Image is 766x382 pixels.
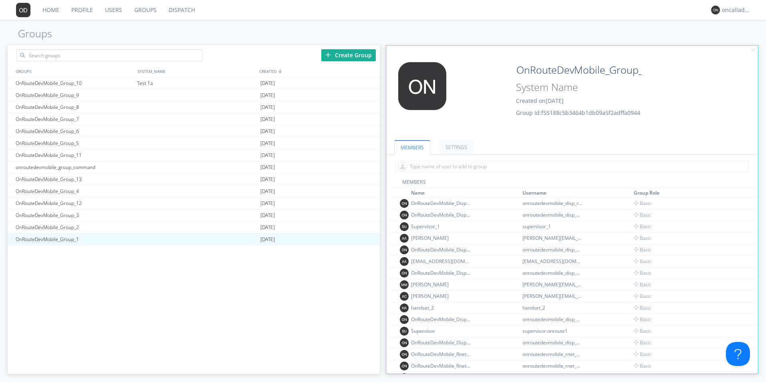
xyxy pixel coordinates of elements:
div: OnRouteDevMobile_Rnet_2059 [411,351,471,358]
span: [DATE] [260,113,275,125]
img: 373638.png [400,211,409,219]
span: [DATE] [260,125,275,137]
span: [DATE] [260,137,275,149]
div: supervisor.onroute1 [522,328,583,334]
div: Test 1a [135,77,258,89]
a: OnRouteDevMobile_Group_3[DATE] [8,209,379,221]
a: SETTINGS [439,140,474,154]
span: [DATE] [260,101,275,113]
div: onroutedevmobile_disp_erik.[PERSON_NAME] [522,269,583,276]
div: onroutedevmobile_disp_bakers [522,316,583,323]
a: OnRouteDevMobile_Group_4[DATE] [8,185,379,197]
div: onroutedevmobile_group_command [14,161,135,173]
img: cancel.svg [750,48,756,53]
a: OnRouteDevMobile_Group_9[DATE] [8,89,379,101]
div: MEMBERS [390,179,754,188]
span: Basic [634,339,651,346]
div: onroutedevmobile_disp_michael.[PERSON_NAME] [522,211,583,218]
img: 373638.png [400,257,409,266]
div: OnRouteDevMobile_Rnet_2058 [411,362,471,369]
span: [DATE] [260,77,275,89]
img: 373638.png [400,373,409,382]
img: 373638.png [400,234,409,243]
span: [DATE] [260,173,275,185]
span: Basic [634,223,651,230]
img: 373638.png [400,350,409,359]
a: OnRouteDevMobile_Group_7[DATE] [8,113,379,125]
div: onroutedevmobile_rnet_2059 [522,351,583,358]
span: Basic [634,328,651,334]
a: OnRouteDevMobile_Group_12[DATE] [8,197,379,209]
a: OnRouteDevMobile_Group_11[DATE] [8,149,379,161]
span: Basic [634,200,651,207]
div: onroutedevmobile_disp_ryanelcombe-admin [522,200,583,207]
span: [DATE] [260,149,275,161]
img: 373638.png [392,62,452,110]
img: 373638.png [400,327,409,336]
img: 373638.png [400,362,409,370]
span: [DATE] [260,209,275,221]
img: 373638.png [400,280,409,289]
div: OnRouteDevMobile_Disp_devyani.[PERSON_NAME] [411,246,471,253]
span: Group Id: f55188c5b3464b1db09a5f2adffa0944 [516,109,640,117]
div: [PERSON_NAME] [411,281,471,288]
span: Basic [634,281,651,288]
span: [DATE] [260,89,275,101]
div: [PERSON_NAME] [411,293,471,300]
span: Basic [634,211,651,218]
span: [DATE] [260,185,275,197]
img: 373638.png [400,338,409,347]
input: System Name [513,80,643,95]
div: Create Group [321,49,376,61]
span: [DATE] [260,233,275,245]
div: Supervisor_1 [411,223,471,230]
span: Basic [634,293,651,300]
input: Group Name [513,62,643,78]
div: OnRouteDevMobile_Group_8 [14,101,135,113]
a: onroutedevmobile_group_command[DATE] [8,161,379,173]
input: Type name of user to add to group [395,161,749,173]
a: OnRouteDevMobile_Group_1[DATE] [8,233,379,245]
img: 373638.png [400,269,409,277]
div: [PERSON_NAME] [411,235,471,241]
div: OnRouteDevMobile_Group_13 [14,173,135,185]
div: onroutedevmobile_disp_devyani.[PERSON_NAME] [522,246,583,253]
img: plus.svg [325,52,331,58]
img: 373638.png [400,292,409,301]
div: OnRouteDevMobile_Disp_matthew.[PERSON_NAME] [411,339,471,346]
div: OnRouteDevMobile_Disp_RyanElcombe-Admin [411,200,471,207]
div: OnRouteDevMobile_Group_3 [14,209,135,221]
a: OnRouteDevMobile_Group_13[DATE] [8,173,379,185]
div: OnRouteDevMobile_Disp_erik.[PERSON_NAME] [411,269,471,276]
div: OnRouteDevMobile_Group_5 [14,137,135,149]
a: OnRouteDevMobile_Group_6[DATE] [8,125,379,137]
div: [PERSON_NAME][EMAIL_ADDRESS][PERSON_NAME][DOMAIN_NAME] [522,235,583,241]
div: OnRouteDevMobile_Group_6 [14,125,135,137]
div: handset_2 [411,304,471,311]
div: OnRouteDevMobile_Group_10 [14,77,135,89]
span: Basic [634,316,651,323]
img: 373638.png [16,3,30,17]
img: 373638.png [711,6,720,14]
div: oncalladmin2 [722,6,752,14]
th: Toggle SortBy [410,188,521,198]
a: OnRouteDevMobile_Group_8[DATE] [8,101,379,113]
div: OnRouteDevMobile_Group_2 [14,221,135,233]
img: 373638.png [400,245,409,254]
div: [PERSON_NAME][EMAIL_ADDRESS][PERSON_NAME][PERSON_NAME][DOMAIN_NAME] [522,281,583,288]
div: OnRouteDevMobile_Group_1 [14,233,135,245]
span: Basic [634,258,651,265]
span: Basic [634,351,651,358]
a: OnRouteDevMobile_Group_10Test 1a[DATE] [8,77,379,89]
a: OnRouteDevMobile_Group_5[DATE] [8,137,379,149]
div: Supervisor [411,328,471,334]
img: 373638.png [400,222,409,231]
a: MEMBERS [394,140,430,155]
div: CREATED [257,65,380,77]
div: [PERSON_NAME][EMAIL_ADDRESS][PERSON_NAME][DOMAIN_NAME] [522,293,583,300]
div: onroutedevmobile_rnet_2058 [522,362,583,369]
span: [DATE] [260,161,275,173]
a: OnRouteDevMobile_Group_2[DATE] [8,221,379,233]
span: Basic [634,235,651,241]
div: handset_2 [522,304,583,311]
